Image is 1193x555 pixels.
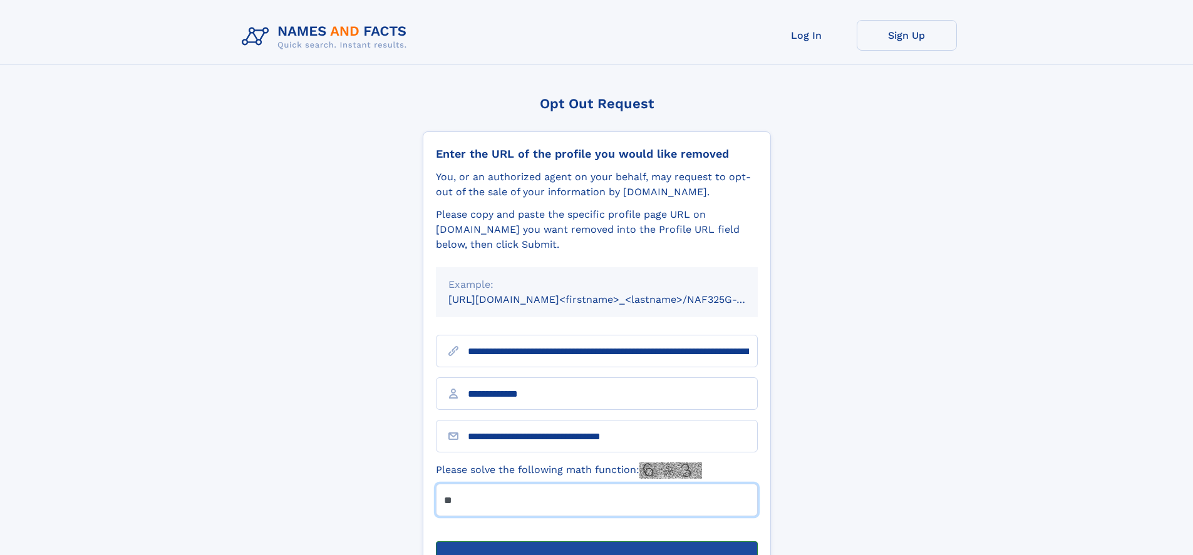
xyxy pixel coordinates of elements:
[237,20,417,54] img: Logo Names and Facts
[436,147,758,161] div: Enter the URL of the profile you would like removed
[436,170,758,200] div: You, or an authorized agent on your behalf, may request to opt-out of the sale of your informatio...
[857,20,957,51] a: Sign Up
[423,96,771,111] div: Opt Out Request
[448,293,782,305] small: [URL][DOMAIN_NAME]<firstname>_<lastname>/NAF325G-xxxxxxxx
[436,462,702,479] label: Please solve the following math function:
[436,207,758,252] div: Please copy and paste the specific profile page URL on [DOMAIN_NAME] you want removed into the Pr...
[448,277,745,292] div: Example:
[757,20,857,51] a: Log In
